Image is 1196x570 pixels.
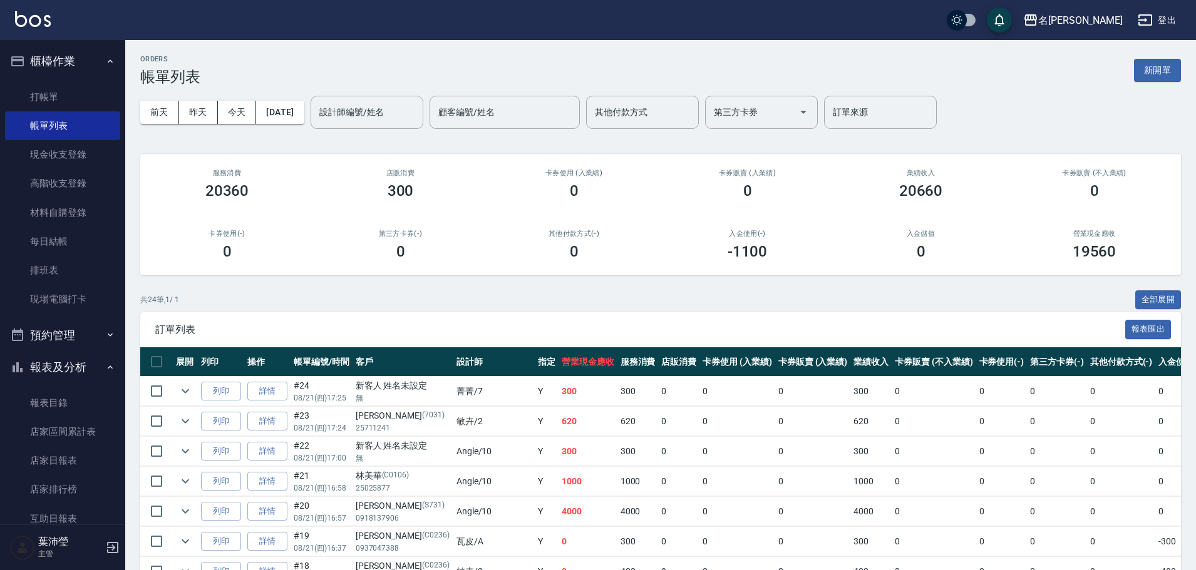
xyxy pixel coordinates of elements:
[892,467,976,496] td: 0
[917,243,925,260] h3: 0
[775,377,851,406] td: 0
[1087,497,1156,526] td: 0
[176,472,195,491] button: expand row
[176,442,195,461] button: expand row
[453,347,535,377] th: 設計師
[453,377,535,406] td: 菁菁 /7
[356,379,450,392] div: 新客人 姓名未設定
[793,102,813,122] button: Open
[1027,527,1087,556] td: 0
[356,482,450,494] p: 25025877
[899,182,943,200] h3: 20660
[294,392,349,404] p: 08/21 (四) 17:25
[617,497,659,526] td: 4000
[892,497,976,526] td: 0
[559,407,617,436] td: 620
[294,422,349,434] p: 08/21 (四) 17:24
[10,535,35,560] img: Person
[453,467,535,496] td: Angle /10
[1125,323,1172,335] a: 報表匯出
[453,527,535,556] td: 瓦皮 /A
[291,347,353,377] th: 帳單編號/時間
[535,377,559,406] td: Y
[5,83,120,111] a: 打帳單
[1090,182,1099,200] h3: 0
[1023,169,1166,177] h2: 卡券販賣 (不入業績)
[382,469,410,482] p: (C0106)
[849,169,992,177] h2: 業績收入
[356,422,450,434] p: 25711241
[658,527,699,556] td: 0
[535,467,559,496] td: Y
[1038,13,1123,28] div: 名[PERSON_NAME]
[201,382,241,401] button: 列印
[976,407,1028,436] td: 0
[570,182,579,200] h3: 0
[658,347,699,377] th: 店販消費
[329,169,472,177] h2: 店販消費
[1087,407,1156,436] td: 0
[38,536,102,548] h5: 葉沛瑩
[291,377,353,406] td: #24
[892,437,976,466] td: 0
[617,347,659,377] th: 服務消費
[356,452,450,464] p: 無
[658,467,699,496] td: 0
[247,532,287,551] a: 詳情
[1134,64,1181,76] a: 新開單
[676,169,819,177] h2: 卡券販賣 (入業績)
[1087,377,1156,406] td: 0
[38,548,102,559] p: 主管
[535,497,559,526] td: Y
[5,351,120,384] button: 報表及分析
[775,467,851,496] td: 0
[699,467,775,496] td: 0
[976,467,1028,496] td: 0
[987,8,1012,33] button: save
[892,407,976,436] td: 0
[570,243,579,260] h3: 0
[291,527,353,556] td: #19
[201,412,241,431] button: 列印
[291,497,353,526] td: #20
[1023,230,1166,238] h2: 營業現金應收
[502,230,646,238] h2: 其他付款方式(-)
[892,527,976,556] td: 0
[256,101,304,124] button: [DATE]
[140,294,179,305] p: 共 24 筆, 1 / 1
[850,347,892,377] th: 業績收入
[294,512,349,524] p: 08/21 (四) 16:57
[976,377,1028,406] td: 0
[5,285,120,313] a: 現場電腦打卡
[140,101,179,124] button: 前天
[291,407,353,436] td: #23
[353,347,453,377] th: 客戶
[247,412,287,431] a: 詳情
[294,452,349,464] p: 08/21 (四) 17:00
[617,407,659,436] td: 620
[775,497,851,526] td: 0
[658,377,699,406] td: 0
[155,169,299,177] h3: 服務消費
[850,407,892,436] td: 620
[699,407,775,436] td: 0
[356,499,450,512] div: [PERSON_NAME]
[155,323,1125,336] span: 訂單列表
[850,527,892,556] td: 300
[1125,320,1172,339] button: 報表匯出
[559,527,617,556] td: 0
[453,497,535,526] td: Angle /10
[356,512,450,524] p: 0918137906
[699,527,775,556] td: 0
[1027,407,1087,436] td: 0
[1027,437,1087,466] td: 0
[1087,437,1156,466] td: 0
[5,198,120,227] a: 材料自購登錄
[535,527,559,556] td: Y
[976,347,1028,377] th: 卡券使用(-)
[617,467,659,496] td: 1000
[247,502,287,521] a: 詳情
[176,412,195,430] button: expand row
[1087,527,1156,556] td: 0
[5,45,120,78] button: 櫃檯作業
